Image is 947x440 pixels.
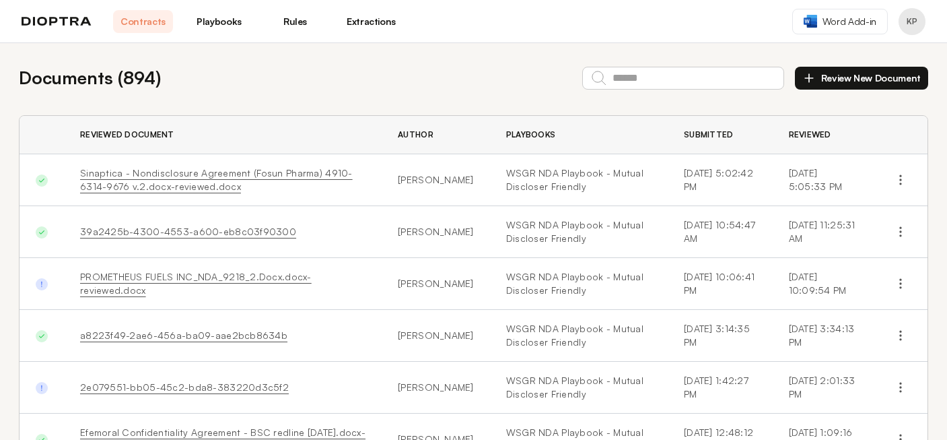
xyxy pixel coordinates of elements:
a: a8223f49-2ae6-456a-ba09-aae2bcb8634b [80,329,287,341]
th: Playbooks [490,116,668,154]
img: Done [36,278,48,290]
td: [DATE] 10:09:54 PM [773,258,874,310]
td: [PERSON_NAME] [382,310,490,362]
a: Playbooks [189,10,249,33]
img: Done [36,175,48,187]
img: logo [22,17,92,26]
img: word [804,15,817,28]
td: [DATE] 11:25:31 AM [773,206,874,258]
td: [DATE] 3:14:35 PM [668,310,773,362]
h2: Documents ( 894 ) [19,65,161,91]
a: 39a2425b-4300-4553-a600-eb8c03f90300 [80,226,296,237]
a: WSGR NDA Playbook - Mutual Discloser Friendly [506,322,652,349]
td: [DATE] 5:05:33 PM [773,154,874,206]
a: WSGR NDA Playbook - Mutual Discloser Friendly [506,166,652,193]
button: Review New Document [795,67,928,90]
td: [DATE] 10:54:47 AM [668,206,773,258]
td: [DATE] 1:42:27 PM [668,362,773,414]
td: [PERSON_NAME] [382,258,490,310]
th: Submitted [668,116,773,154]
td: [DATE] 5:02:42 PM [668,154,773,206]
a: Extractions [341,10,401,33]
a: WSGR NDA Playbook - Mutual Discloser Friendly [506,218,652,245]
button: Profile menu [899,8,925,35]
a: 2e079551-bb05-45c2-bda8-383220d3c5f2 [80,381,289,393]
td: [DATE] 2:01:33 PM [773,362,874,414]
td: [DATE] 3:34:13 PM [773,310,874,362]
a: Sinaptica - Nondisclosure Agreement (Fosun Pharma) 4910-6314-9676 v.2.docx-reviewed.docx [80,167,353,192]
td: [PERSON_NAME] [382,154,490,206]
a: Contracts [113,10,173,33]
a: Word Add-in [792,9,888,34]
td: [PERSON_NAME] [382,206,490,258]
a: PROMETHEUS FUELS INC_NDA_9218_2.Docx.docx-reviewed.docx [80,271,312,296]
a: Rules [265,10,325,33]
img: Done [36,226,48,239]
th: Reviewed [773,116,874,154]
th: Author [382,116,490,154]
th: Reviewed Document [64,116,382,154]
a: WSGR NDA Playbook - Mutual Discloser Friendly [506,374,652,401]
td: [DATE] 10:06:41 PM [668,258,773,310]
img: Done [36,382,48,394]
td: [PERSON_NAME] [382,362,490,414]
span: Word Add-in [822,15,876,28]
img: Done [36,330,48,342]
a: WSGR NDA Playbook - Mutual Discloser Friendly [506,270,652,297]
